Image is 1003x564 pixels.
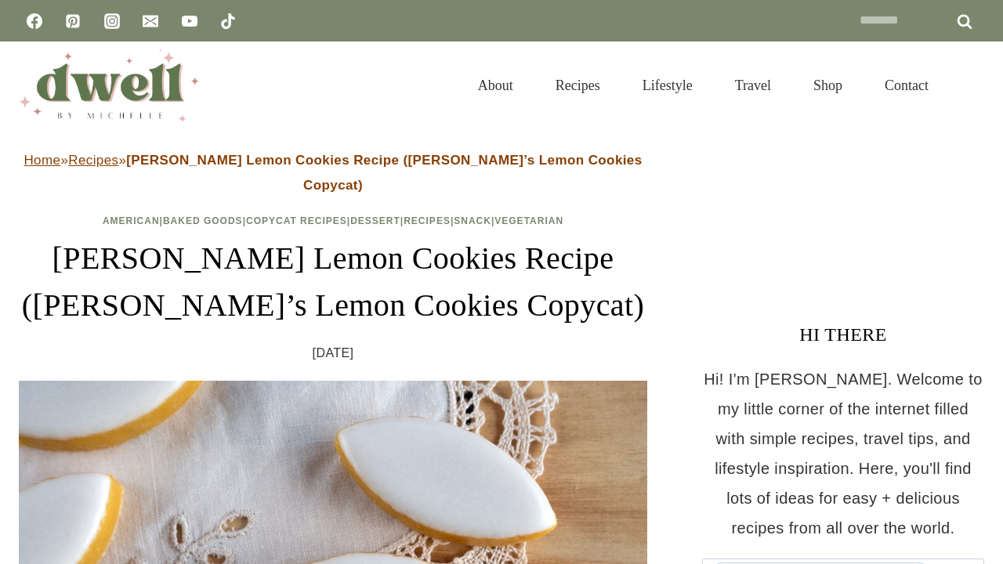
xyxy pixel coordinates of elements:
[702,320,984,349] h3: HI THERE
[19,5,50,37] a: Facebook
[103,215,563,226] span: | | | | | |
[714,58,792,113] a: Travel
[19,235,647,329] h1: [PERSON_NAME] Lemon Cookies Recipe ([PERSON_NAME]’s Lemon Cookies Copycat)
[174,5,205,37] a: YouTube
[68,153,118,168] a: Recipes
[454,215,491,226] a: Snack
[163,215,243,226] a: Baked Goods
[24,153,60,168] a: Home
[24,153,642,193] span: » »
[135,5,166,37] a: Email
[457,58,950,113] nav: Primary Navigation
[534,58,621,113] a: Recipes
[57,5,89,37] a: Pinterest
[792,58,864,113] a: Shop
[313,342,354,365] time: [DATE]
[246,215,347,226] a: Copycat Recipes
[621,58,714,113] a: Lifestyle
[864,58,950,113] a: Contact
[457,58,534,113] a: About
[958,72,984,99] button: View Search Form
[19,49,199,121] img: DWELL by michelle
[702,364,984,543] p: Hi! I'm [PERSON_NAME]. Welcome to my little corner of the internet filled with simple recipes, tr...
[494,215,563,226] a: Vegetarian
[103,215,160,226] a: American
[96,5,128,37] a: Instagram
[404,215,451,226] a: Recipes
[126,153,642,193] strong: [PERSON_NAME] Lemon Cookies Recipe ([PERSON_NAME]’s Lemon Cookies Copycat)
[350,215,400,226] a: Dessert
[212,5,244,37] a: TikTok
